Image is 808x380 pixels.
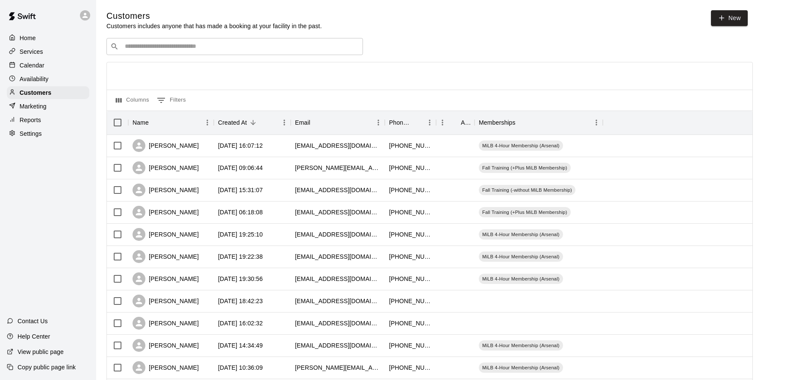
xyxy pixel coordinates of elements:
p: Help Center [18,332,50,341]
div: Fall Training (+Plus MiLB Membership) [479,163,571,173]
p: Home [20,34,36,42]
a: Reports [7,114,89,126]
p: View public page [18,348,64,356]
div: [PERSON_NAME] [133,295,199,307]
p: Marketing [20,102,47,111]
h5: Customers [106,10,322,22]
div: nizinaessentials@gmail.com [295,319,380,327]
span: MiLB 4-Hour Membership (Arsenal) [479,364,563,371]
div: Memberships [479,111,516,134]
span: Fall Training (+Plus MiLB Membership) [479,164,571,171]
span: MiLB 4-Hour Membership (Arsenal) [479,253,563,260]
p: Customers [20,88,51,97]
button: Sort [247,117,259,129]
div: christywrobel@hotmail.com [295,186,380,194]
div: Name [128,111,214,134]
div: MiLB 4-Hour Membership (Arsenal) [479,340,563,351]
div: Created At [214,111,291,134]
div: Fall Training (+Plus MiLB Membership) [479,207,571,217]
div: +12103925871 [389,164,432,172]
p: Customers includes anyone that has made a booking at your facility in the past. [106,22,322,30]
div: [PERSON_NAME] [133,161,199,174]
div: 2025-09-06 14:34:49 [218,341,263,350]
button: Sort [310,117,322,129]
a: Calendar [7,59,89,72]
a: New [711,10,748,26]
div: Name [133,111,149,134]
p: Reports [20,116,41,124]
div: [PERSON_NAME] [133,228,199,241]
a: Customers [7,86,89,99]
p: Copy public page link [18,363,76,371]
div: Email [291,111,385,134]
button: Menu [590,116,603,129]
div: nicholas.a.haas@outlook.com [295,164,380,172]
button: Menu [201,116,214,129]
button: Sort [411,117,423,129]
button: Select columns [114,94,151,107]
button: Show filters [155,94,188,107]
div: [PERSON_NAME] [133,206,199,219]
span: MiLB 4-Hour Membership (Arsenal) [479,342,563,349]
div: dave2loretta@gmail.com [295,208,380,216]
div: [PERSON_NAME] [133,250,199,263]
button: Menu [423,116,436,129]
div: Phone Number [385,111,436,134]
div: [PERSON_NAME] [133,339,199,352]
span: MiLB 4-Hour Membership (Arsenal) [479,142,563,149]
div: +19079874211 [389,319,432,327]
div: +19077272683 [389,141,432,150]
p: Settings [20,129,42,138]
div: ross.amundson@gmail.com [295,363,380,372]
div: 2025-09-09 19:22:38 [218,252,263,261]
div: [PERSON_NAME] [133,361,199,374]
div: MiLB 4-Hour Membership (Arsenal) [479,140,563,151]
button: Menu [372,116,385,129]
div: 2025-09-08 19:30:56 [218,275,263,283]
div: theakandrews@gmail.com [295,275,380,283]
div: +19073105882 [389,208,432,216]
div: Memberships [475,111,603,134]
div: [PERSON_NAME] [133,139,199,152]
div: MiLB 4-Hour Membership (Arsenal) [479,362,563,373]
div: [PERSON_NAME] [133,184,199,196]
div: sarahdevmc@gmail.com [295,141,380,150]
div: karrielyoung@gmail.com [295,252,380,261]
p: Services [20,47,43,56]
div: [PERSON_NAME] [133,317,199,330]
a: Marketing [7,100,89,113]
div: Email [295,111,310,134]
div: Age [461,111,470,134]
div: Search customers by name or email [106,38,363,55]
div: +19073823988 [389,341,432,350]
div: Created At [218,111,247,134]
div: Home [7,32,89,44]
span: MiLB 4-Hour Membership (Arsenal) [479,231,563,238]
span: Fall Training (+Plus MiLB Membership) [479,209,571,216]
div: barkerg21@hotmail.com [295,297,380,305]
div: +19078543839 [389,252,432,261]
div: Phone Number [389,111,411,134]
button: Sort [149,117,161,129]
a: Availability [7,73,89,85]
div: 2025-09-10 06:18:08 [218,208,263,216]
div: Fall Training (-without MiLB Membership) [479,185,575,195]
span: MiLB 4-Hour Membership (Arsenal) [479,275,563,282]
div: teanna_marie@hotmail.com [295,230,380,239]
div: MiLB 4-Hour Membership (Arsenal) [479,274,563,284]
div: 2025-09-06 18:42:23 [218,297,263,305]
div: MiLB 4-Hour Membership (Arsenal) [479,229,563,240]
div: +19073504724 [389,230,432,239]
a: Settings [7,127,89,140]
button: Menu [436,116,449,129]
div: +19072500620 [389,275,432,283]
div: Services [7,45,89,58]
div: 2025-09-09 19:25:10 [218,230,263,239]
button: Menu [278,116,291,129]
